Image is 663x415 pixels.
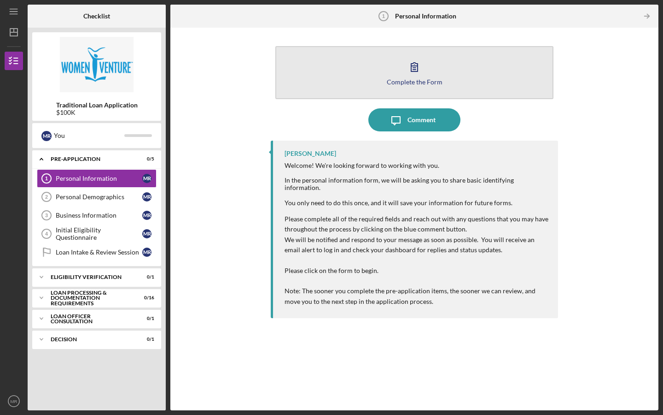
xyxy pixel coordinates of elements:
[138,295,154,301] div: 0 / 16
[368,108,460,131] button: Comment
[407,108,436,131] div: Comment
[138,337,154,342] div: 0 / 1
[285,162,549,177] div: Welcome! We're looking forward to working with you.
[83,12,110,20] b: Checklist
[37,169,157,188] a: 1Personal InformationMR
[45,213,48,218] tspan: 3
[32,37,161,92] img: Product logo
[142,248,151,257] div: M R
[51,290,131,306] div: Loan Processing & Documentation Requirements
[142,211,151,220] div: M R
[51,156,131,162] div: Pre-Application
[138,274,154,280] div: 0 / 1
[382,13,385,19] tspan: 1
[54,128,124,143] div: You
[51,337,131,342] div: Decision
[56,249,142,256] div: Loan Intake & Review Session
[285,286,549,307] p: Note: The sooner you complete the pre-application items, the sooner we can review, and move you t...
[285,177,549,191] div: In the personal information form, we will be asking you to share basic identifying information.
[387,78,442,85] div: Complete the Form
[51,314,131,324] div: Loan Officer Consultation
[285,150,336,157] div: [PERSON_NAME]
[37,188,157,206] a: 2Personal DemographicsMR
[56,193,142,201] div: Personal Demographics
[5,392,23,410] button: MR
[138,156,154,162] div: 0 / 5
[275,46,553,99] button: Complete the Form
[142,192,151,202] div: M R
[285,266,549,276] p: Please click on the form to begin.
[138,316,154,321] div: 0 / 1
[142,174,151,183] div: M R
[285,214,549,235] p: Please complete all of the required fields and reach out with any questions that you may have thr...
[142,229,151,238] div: M R
[56,226,142,241] div: Initial Eligibility Questionnaire
[45,194,48,200] tspan: 2
[41,131,52,141] div: M R
[45,231,48,237] tspan: 4
[285,199,549,207] div: You only need to do this once, and it will save your information for future forms.
[45,176,48,181] tspan: 1
[37,206,157,225] a: 3Business InformationMR
[37,243,157,261] a: Loan Intake & Review SessionMR
[11,399,17,404] text: MR
[56,101,138,109] b: Traditional Loan Application
[51,274,131,280] div: Eligibility Verification
[56,175,142,182] div: Personal Information
[56,212,142,219] div: Business Information
[37,225,157,243] a: 4Initial Eligibility QuestionnaireMR
[56,109,138,116] div: $100K
[285,235,549,255] p: We will be notified and respond to your message as soon as possible. You will receive an email al...
[395,12,456,20] b: Personal Information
